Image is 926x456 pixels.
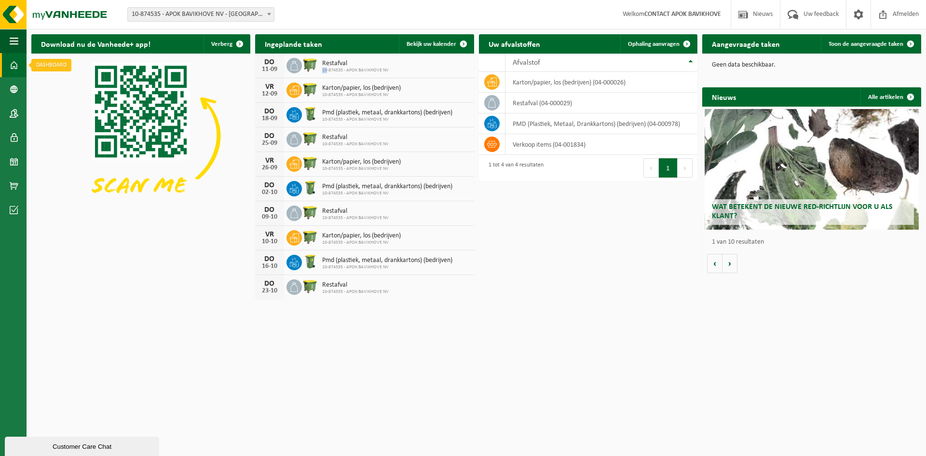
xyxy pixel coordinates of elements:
[260,132,279,140] div: DO
[505,113,697,134] td: PMD (Plastiek, Metaal, Drankkartons) (bedrijven) (04-000978)
[643,158,659,178] button: Previous
[260,108,279,115] div: DO
[302,56,318,73] img: WB-1100-HPE-GN-50
[322,257,452,264] span: Pmd (plastiek, metaal, drankkartons) (bedrijven)
[302,130,318,147] img: WB-1100-HPE-GN-50
[322,240,401,246] span: 10-874535 - APOK BAVIKHOVE NV
[712,62,912,69] p: Geen data beschikbaar.
[322,207,389,215] span: Restafval
[399,34,473,54] a: Bekijk uw kalender
[705,109,919,230] a: Wat betekent de nieuwe RED-richtlijn voor u als klant?
[260,66,279,73] div: 11-09
[260,157,279,165] div: VR
[712,239,916,246] p: 1 van 10 resultaten
[722,254,737,273] button: Volgende
[322,117,452,123] span: 10-874535 - APOK BAVIKHOVE NV
[260,91,279,97] div: 12-09
[644,11,721,18] strong: CONTACT APOK BAVIKHOVE
[128,8,274,21] span: 10-874535 - APOK BAVIKHOVE NV - BAVIKHOVE
[322,109,452,117] span: Pmd (plastiek, metaal, drankkartons) (bedrijven)
[260,214,279,221] div: 09-10
[260,189,279,196] div: 02-10
[678,158,693,178] button: Next
[211,41,232,47] span: Verberg
[260,263,279,270] div: 16-10
[322,134,389,141] span: Restafval
[127,7,274,22] span: 10-874535 - APOK BAVIKHOVE NV - BAVIKHOVE
[702,87,746,106] h2: Nieuws
[322,68,389,73] span: 10-874535 - APOK BAVIKHOVE NV
[260,140,279,147] div: 25-09
[260,280,279,288] div: DO
[513,59,540,67] span: Afvalstof
[204,34,249,54] button: Verberg
[260,58,279,66] div: DO
[484,157,544,179] div: 1 tot 4 van 4 resultaten
[707,254,722,273] button: Vorige
[302,204,318,221] img: WB-1100-HPE-GN-50
[322,158,401,166] span: Karton/papier, los (bedrijven)
[322,281,389,289] span: Restafval
[860,87,920,107] a: Alle artikelen
[322,215,389,221] span: 10-874535 - APOK BAVIKHOVE NV
[702,34,790,53] h2: Aangevraagde taken
[322,60,389,68] span: Restafval
[829,41,903,47] span: Toon de aangevraagde taken
[659,158,678,178] button: 1
[260,115,279,122] div: 18-09
[260,231,279,238] div: VR
[302,180,318,196] img: WB-0240-HPE-GN-50
[407,41,456,47] span: Bekijk uw kalender
[260,238,279,245] div: 10-10
[302,253,318,270] img: WB-0240-HPE-GN-50
[260,255,279,263] div: DO
[260,181,279,189] div: DO
[260,206,279,214] div: DO
[302,278,318,294] img: WB-1100-HPE-GN-50
[322,84,401,92] span: Karton/papier, los (bedrijven)
[505,134,697,155] td: verkoop items (04-001834)
[302,106,318,122] img: WB-0240-HPE-GN-50
[31,34,160,53] h2: Download nu de Vanheede+ app!
[322,166,401,172] span: 10-874535 - APOK BAVIKHOVE NV
[302,155,318,171] img: WB-1100-HPE-GN-50
[505,93,697,113] td: restafval (04-000029)
[505,72,697,93] td: karton/papier, los (bedrijven) (04-000026)
[821,34,920,54] a: Toon de aangevraagde taken
[479,34,550,53] h2: Uw afvalstoffen
[322,92,401,98] span: 10-874535 - APOK BAVIKHOVE NV
[302,81,318,97] img: WB-1100-HPE-GN-50
[260,165,279,171] div: 26-09
[322,289,389,295] span: 10-874535 - APOK BAVIKHOVE NV
[322,183,452,191] span: Pmd (plastiek, metaal, drankkartons) (bedrijven)
[322,232,401,240] span: Karton/papier, los (bedrijven)
[260,288,279,294] div: 23-10
[322,141,389,147] span: 10-874535 - APOK BAVIKHOVE NV
[620,34,696,54] a: Ophaling aanvragen
[255,34,332,53] h2: Ingeplande taken
[31,54,250,218] img: Download de VHEPlus App
[5,435,161,456] iframe: chat widget
[260,83,279,91] div: VR
[322,264,452,270] span: 10-874535 - APOK BAVIKHOVE NV
[322,191,452,196] span: 10-874535 - APOK BAVIKHOVE NV
[628,41,680,47] span: Ophaling aanvragen
[712,203,893,220] span: Wat betekent de nieuwe RED-richtlijn voor u als klant?
[302,229,318,245] img: WB-1100-HPE-GN-50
